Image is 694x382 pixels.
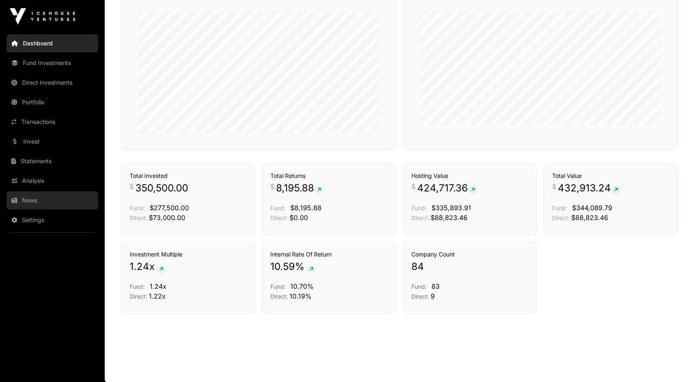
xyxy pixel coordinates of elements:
[7,152,98,170] a: Statements
[149,260,155,273] span: x
[552,204,567,211] span: Fund:
[276,182,324,195] span: 8,195.88
[411,182,416,191] span: $
[411,214,429,221] span: Direct:
[130,293,147,300] span: Direct:
[431,213,467,222] span: $88,823.46
[295,260,305,273] span: %
[552,214,570,221] span: Direct:
[290,213,308,222] span: $0.00
[411,293,429,300] span: Direct:
[431,204,471,212] span: $335,893.91
[431,292,435,300] span: 9
[270,214,288,221] span: Direct:
[552,172,669,180] h3: Total Value
[290,282,314,290] span: 10.70%
[130,204,145,211] span: Fund:
[572,204,612,212] span: $344,089.79
[7,93,98,111] a: Portfolio
[270,293,288,300] span: Direct:
[411,283,427,290] span: Fund:
[270,250,387,258] h3: Internal Rate Of Return
[7,113,98,131] a: Transactions
[7,172,98,190] a: Analysis
[149,213,185,222] span: $73,000.00
[130,214,147,221] span: Direct:
[270,172,387,180] h3: Total Returns
[290,292,312,300] span: 10.19%
[571,213,608,222] span: $88,823.46
[270,182,274,191] span: $
[653,343,694,382] iframe: Chat Widget
[130,172,247,180] h3: Total Invested
[7,74,98,92] a: Direct Investments
[411,172,528,180] h3: Holding Value
[411,204,427,211] span: Fund:
[558,182,621,195] span: 432,913.24
[7,34,98,52] a: Dashboard
[270,283,285,290] span: Fund:
[270,204,285,211] span: Fund:
[130,250,247,258] h3: Investment Multiple
[130,260,149,273] span: 1.24
[431,282,440,290] span: 83
[10,8,75,25] img: Icehouse Ventures Logo
[149,292,166,300] span: 1.22x
[130,283,145,290] span: Fund:
[270,260,295,273] span: 10.59
[411,260,424,273] span: 84
[130,182,134,191] span: $
[7,54,98,72] a: Fund Investments
[7,211,98,229] a: Settings
[150,282,166,290] span: 1.24x
[150,204,189,212] span: $277,500.00
[7,133,98,151] a: Invest
[417,182,478,195] span: 424,717.36
[411,250,528,258] h3: Company Count
[135,182,188,195] span: 350,500.00
[552,182,556,191] span: $
[290,204,321,212] span: $8,195.88
[7,191,98,209] a: News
